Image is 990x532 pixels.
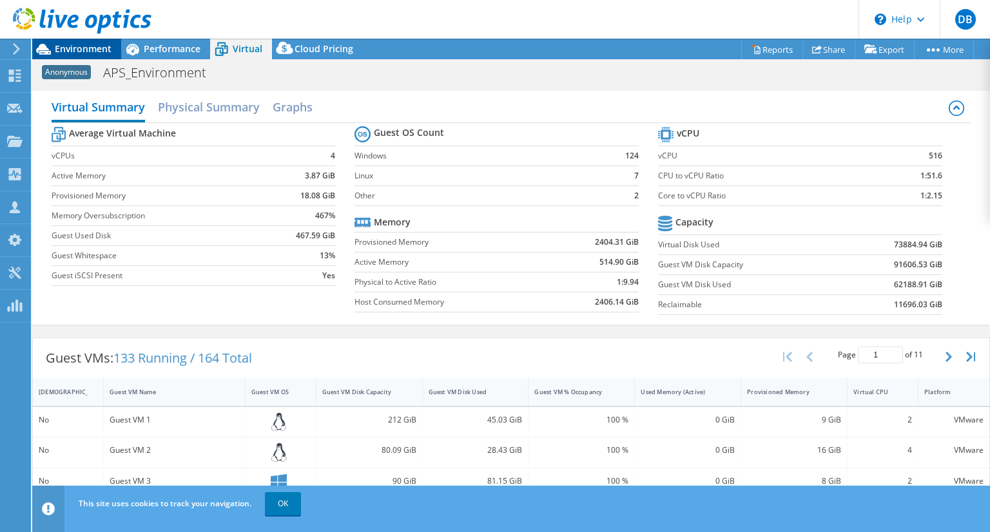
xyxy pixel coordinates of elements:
b: Yes [322,269,335,282]
b: 73884.94 GiB [894,238,942,251]
div: 4 [853,443,912,457]
div: Provisioned Memory [747,388,826,396]
label: Guest VM Disk Used [658,278,844,291]
div: 100 % [534,413,628,427]
b: 62188.91 GiB [894,278,942,291]
span: Cloud Pricing [295,43,353,55]
b: 11696.03 GiB [894,298,942,311]
h2: Graphs [273,94,313,120]
b: Capacity [675,216,713,229]
b: Average Virtual Machine [69,127,176,140]
label: Memory Oversubscription [52,209,267,222]
div: Guest VMs: [33,338,265,378]
div: 0 GiB [641,443,735,457]
span: 133 Running / 164 Total [113,349,252,366]
div: Used Memory (Active) [641,388,719,396]
div: No [39,443,97,457]
h2: Physical Summary [158,94,260,120]
label: vCPU [658,149,877,162]
span: Environment [55,43,112,55]
b: 124 [625,149,639,162]
b: Memory [374,216,411,229]
label: Active Memory [52,169,267,182]
div: Guest VM Name [110,388,224,396]
div: Virtual CPU [853,388,897,396]
div: Guest VM Disk Capacity [322,388,401,396]
span: Performance [144,43,200,55]
label: Provisioned Memory [354,236,550,249]
a: Export [855,39,915,59]
span: Anonymous [42,65,91,79]
label: Active Memory [354,256,550,269]
div: 0 GiB [641,474,735,488]
b: vCPU [677,127,699,140]
div: 45.03 GiB [429,413,523,427]
label: Reclaimable [658,298,844,311]
div: Guest VM 2 [110,443,239,457]
span: Virtual [233,43,262,55]
div: Guest VM 3 [110,474,239,488]
a: OK [265,492,301,515]
a: More [914,39,974,59]
h1: APS_Environment [97,66,226,80]
b: 4 [331,149,335,162]
div: 9 GiB [747,413,841,427]
div: Guest VM OS [251,388,295,396]
div: VMware [924,474,984,488]
div: 2 [853,474,912,488]
b: 2 [634,189,639,202]
span: 11 [914,349,923,360]
div: 28.43 GiB [429,443,523,457]
div: 81.15 GiB [429,474,523,488]
label: Guest VM Disk Capacity [658,258,844,271]
input: jump to page [858,347,903,363]
div: Platform [924,388,968,396]
b: 91606.53 GiB [894,258,942,271]
div: Guest VM % Occupancy [534,388,613,396]
div: Guest VM Disk Used [429,388,507,396]
div: 16 GiB [747,443,841,457]
b: 3.87 GiB [305,169,335,182]
b: 18.08 GiB [300,189,335,202]
label: Windows [354,149,601,162]
b: 2404.31 GiB [595,236,639,249]
b: 2406.14 GiB [595,296,639,309]
b: Guest OS Count [374,126,444,139]
div: 100 % [534,443,628,457]
svg: \n [875,14,886,25]
b: 1:9.94 [617,276,639,289]
label: Linux [354,169,601,182]
label: Provisioned Memory [52,189,267,202]
label: Other [354,189,601,202]
label: Core to vCPU Ratio [658,189,877,202]
label: Guest Whitespace [52,249,267,262]
a: Share [802,39,855,59]
label: Virtual Disk Used [658,238,844,251]
div: 80.09 GiB [322,443,416,457]
a: Reports [741,39,803,59]
div: 0 GiB [641,413,735,427]
div: VMware [924,413,984,427]
span: Page of [838,347,923,363]
label: Guest iSCSI Present [52,269,267,282]
div: VMware [924,443,984,457]
h2: Virtual Summary [52,94,145,122]
span: This site uses cookies to track your navigation. [79,498,251,509]
label: vCPUs [52,149,267,162]
b: 514.90 GiB [599,256,639,269]
b: 1:51.6 [920,169,942,182]
b: 467.59 GiB [296,229,335,242]
div: 8 GiB [747,474,841,488]
div: 90 GiB [322,474,416,488]
div: 100 % [534,474,628,488]
div: No [39,474,97,488]
b: 516 [929,149,942,162]
div: 212 GiB [322,413,416,427]
label: CPU to vCPU Ratio [658,169,877,182]
div: Guest VM 1 [110,413,239,427]
label: Guest Used Disk [52,229,267,242]
b: 1:2.15 [920,189,942,202]
b: 7 [634,169,639,182]
label: Physical to Active Ratio [354,276,550,289]
b: 13% [320,249,335,262]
